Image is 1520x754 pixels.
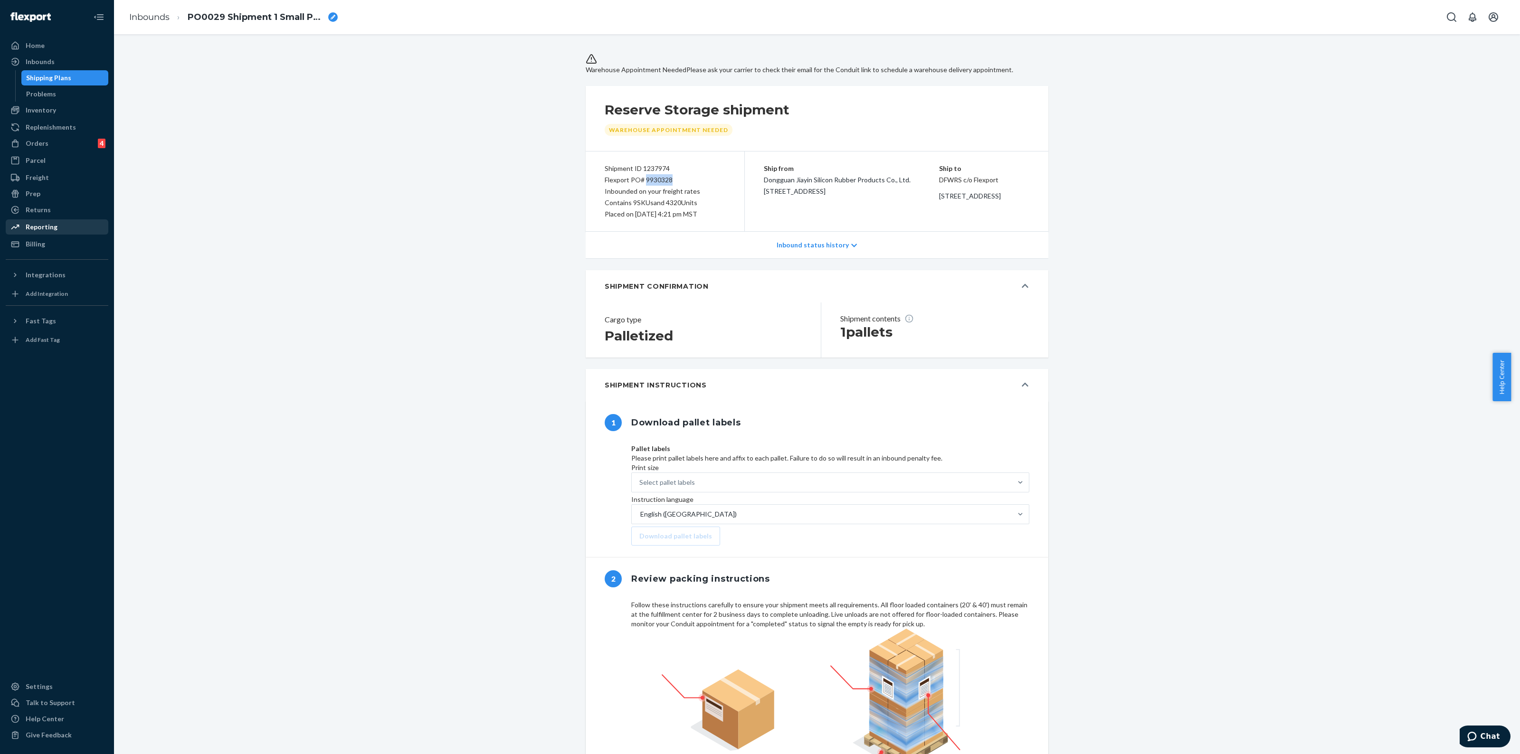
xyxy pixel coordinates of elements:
a: Orders4 [6,136,108,151]
div: Home [26,41,45,50]
div: Billing [26,239,45,249]
div: Prep [26,189,40,198]
h2: Palletized [605,327,794,344]
a: Help Center [6,711,108,726]
div: Select pallet labels [639,478,695,487]
span: 1 [605,414,622,431]
p: DFWRS c/o Flexport [939,174,1029,186]
div: Placed on [DATE] 4:21 pm MST [605,208,725,220]
div: Orders [26,139,48,148]
div: Inbounds [26,57,55,66]
button: SHIPMENT CONFIRMATION [586,270,1048,302]
img: Flexport logo [10,12,51,22]
div: 4 [98,139,105,148]
button: Integrations [6,267,108,283]
div: Inventory [26,105,56,115]
div: Give Feedback [26,730,72,740]
a: Inbounds [129,12,170,22]
button: Talk to Support [6,695,108,710]
div: Integrations [26,270,66,280]
header: Cargo type [605,314,794,325]
a: Returns [6,202,108,217]
span: Dongguan Jiayin Silicon Rubber Products Co., Ltd. [STREET_ADDRESS] [764,176,911,195]
button: Open Search Box [1442,8,1461,27]
p: Shipment contents [840,314,1029,323]
button: Shipment Instructions [586,369,1048,401]
span: Print size [631,463,659,471]
iframe: Opens a widget where you can chat to one of our agents [1460,726,1510,749]
a: Home [6,38,108,53]
h5: Shipment Instructions [605,380,707,390]
a: Add Integration [6,286,108,302]
p: Ship from [764,163,939,174]
button: Give Feedback [6,727,108,743]
button: Open notifications [1463,8,1482,27]
div: Problems [26,89,56,99]
a: Billing [6,236,108,252]
p: Please print pallet labels here and affix to each pallet. Failure to do so will result in an inbo... [631,453,1029,463]
div: Settings [26,682,53,691]
a: Problems [21,86,109,102]
a: Reporting [6,219,108,235]
div: Add Integration [26,290,68,298]
h1: Download pallet labels [631,413,741,433]
div: Returns [26,205,51,215]
div: Freight [26,173,49,182]
div: Contains 9 SKUs and 4320 Units [605,197,725,208]
button: Close Navigation [89,8,108,27]
a: Shipping Plans [21,70,109,85]
div: English ([GEOGRAPHIC_DATA]) [640,509,737,519]
h1: 1 pallets [840,323,1029,340]
a: Parcel [6,153,108,168]
button: Download pallet labels [631,527,720,546]
span: Instruction language [631,495,693,503]
button: Fast Tags [6,313,108,329]
a: Inventory [6,103,108,118]
div: Help Center [26,714,64,724]
div: Inbounded on your freight rates [605,186,725,197]
p: Pallet labels [631,444,1029,453]
a: Prep [6,186,108,201]
h1: Review packing instructions [631,569,770,589]
span: 2 [605,570,622,587]
div: Warehouse Appointment Needed [605,124,732,136]
div: Reporting [26,222,57,232]
a: Settings [6,679,108,694]
div: Replenishments [26,123,76,132]
button: Help Center [1492,353,1511,401]
button: Open account menu [1484,8,1503,27]
div: Parcel [26,156,46,165]
div: Talk to Support [26,698,75,707]
div: Flexport PO# 9930328 [605,174,725,186]
div: Add Fast Tag [26,336,60,344]
div: Shipment ID 1237974 [605,163,725,174]
div: Shipping Plans [26,73,71,83]
h5: SHIPMENT CONFIRMATION [605,282,709,291]
a: Add Fast Tag [6,332,108,348]
div: Fast Tags [26,316,56,326]
p: Ship to [939,163,1029,174]
a: Inbounds [6,54,108,69]
div: Follow these instructions carefully to ensure your shipment meets all requirements. All floor loa... [631,600,1029,629]
span: Warehouse Appointment Needed [586,66,686,74]
a: Freight [6,170,108,185]
p: Inbound status history [777,240,849,250]
span: [STREET_ADDRESS] [939,192,1001,200]
a: Replenishments [6,120,108,135]
h2: Reserve Storage shipment [605,101,789,118]
span: Please ask your carrier to check their email for the Conduit link to schedule a warehouse deliver... [686,66,1013,74]
input: Instruction languageEnglish ([GEOGRAPHIC_DATA]) [639,509,640,519]
ol: breadcrumbs [122,3,345,31]
span: PO0029 Shipment 1 Small Parcel [188,11,324,24]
